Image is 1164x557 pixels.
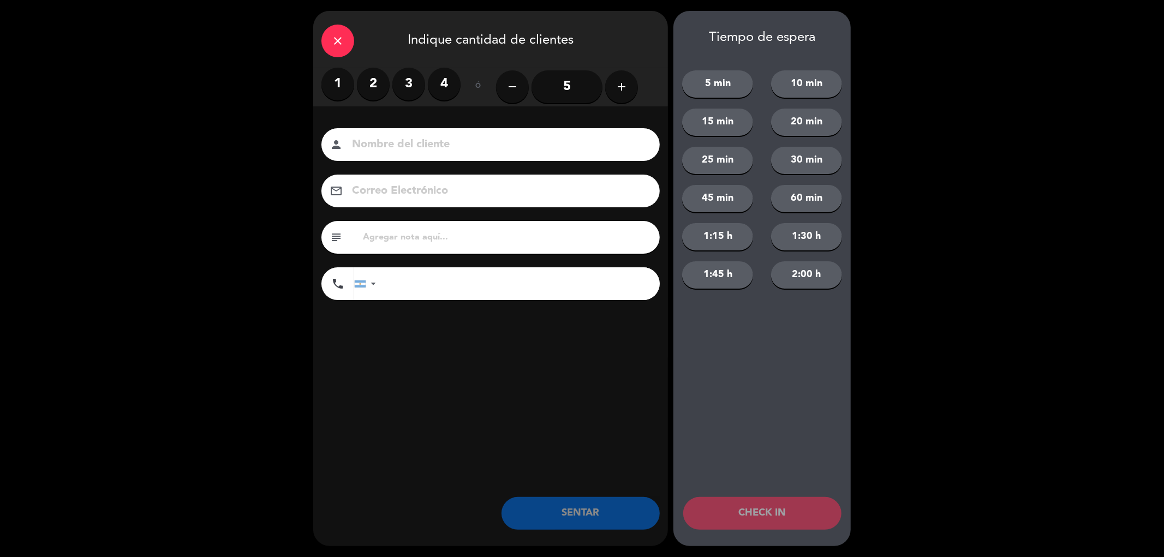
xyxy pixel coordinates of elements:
i: email [330,184,343,197]
label: 4 [428,68,461,100]
i: close [331,34,344,47]
button: 1:45 h [682,261,753,289]
i: add [615,80,628,93]
button: 5 min [682,70,753,98]
button: 20 min [771,109,842,136]
button: 10 min [771,70,842,98]
i: remove [506,80,519,93]
button: SENTAR [502,497,660,530]
label: 1 [321,68,354,100]
div: ó [461,68,496,106]
label: 3 [392,68,425,100]
button: add [605,70,638,103]
div: Tiempo de espera [673,30,851,46]
label: 2 [357,68,390,100]
div: Argentina: +54 [355,268,380,300]
button: 30 min [771,147,842,174]
i: subject [330,231,343,244]
button: 2:00 h [771,261,842,289]
button: 60 min [771,185,842,212]
input: Nombre del cliente [351,135,646,154]
button: 45 min [682,185,753,212]
button: 1:30 h [771,223,842,250]
button: 15 min [682,109,753,136]
i: phone [331,277,344,290]
button: CHECK IN [683,497,841,530]
button: remove [496,70,529,103]
input: Correo Electrónico [351,182,646,201]
button: 1:15 h [682,223,753,250]
input: Agregar nota aquí... [362,230,652,245]
i: person [330,138,343,151]
button: 25 min [682,147,753,174]
div: Indique cantidad de clientes [313,11,668,68]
